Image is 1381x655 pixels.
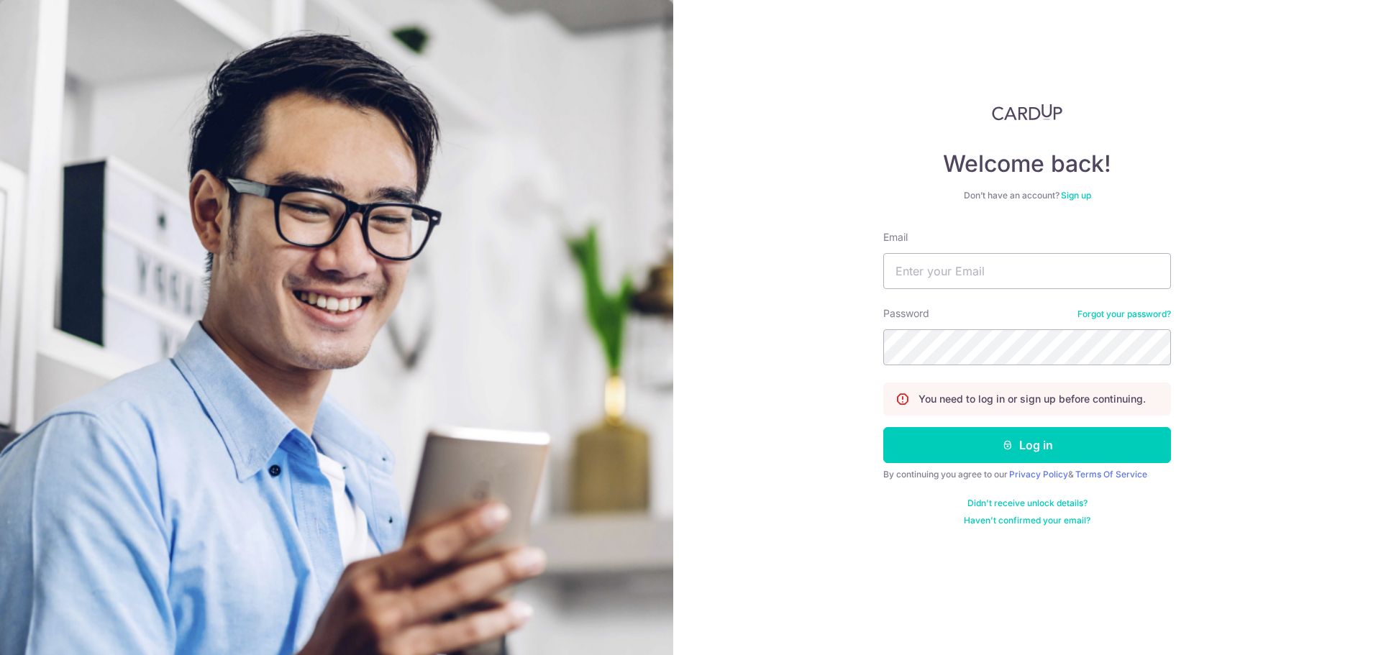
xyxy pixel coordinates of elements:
a: Privacy Policy [1009,469,1068,480]
img: CardUp Logo [992,104,1062,121]
label: Email [883,230,908,244]
div: Don’t have an account? [883,190,1171,201]
div: By continuing you agree to our & [883,469,1171,480]
a: Didn't receive unlock details? [967,498,1088,509]
p: You need to log in or sign up before continuing. [919,392,1146,406]
a: Terms Of Service [1075,469,1147,480]
a: Haven't confirmed your email? [964,515,1090,526]
a: Forgot your password? [1077,308,1171,320]
input: Enter your Email [883,253,1171,289]
h4: Welcome back! [883,150,1171,178]
label: Password [883,306,929,321]
a: Sign up [1061,190,1091,201]
button: Log in [883,427,1171,463]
